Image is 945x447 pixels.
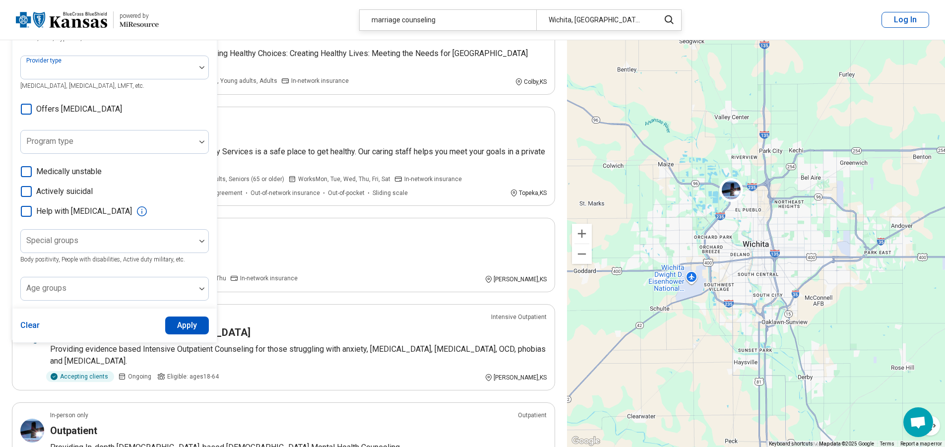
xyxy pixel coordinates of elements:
div: Accepting clients [46,371,114,382]
span: Sliding scale [373,189,408,197]
p: [PERSON_NAME] Clinical Counseling & Recovery Services is a safe place to get healthy. Our caring ... [50,146,547,170]
label: Age groups [26,283,66,293]
button: Apply [165,317,209,334]
span: Eligible: ages 18-64 [167,372,219,381]
span: Medically unstable [36,166,102,178]
button: Zoom out [572,244,592,264]
img: Blue Cross Blue Shield Kansas [16,8,107,32]
button: Clear [20,317,40,334]
div: marriage counseling [360,10,536,30]
div: Topeka , KS [510,189,547,197]
label: Program type [26,136,73,146]
a: Open chat [903,407,933,437]
span: Map data ©2025 Google [819,441,874,447]
span: Actively suicidal [36,186,93,197]
span: Body positivity, People with disabilities, Active duty military, etc. [20,256,185,263]
span: [MEDICAL_DATA], [MEDICAL_DATA], LMFT, etc. [20,82,144,89]
a: Blue Cross Blue Shield Kansaspowered by [16,8,159,32]
div: powered by [120,11,159,20]
button: Zoom in [572,224,592,244]
span: Out-of-network insurance [251,189,320,197]
a: Terms [880,441,894,447]
span: Out-of-pocket [328,189,365,197]
div: [PERSON_NAME] , KS [485,373,547,382]
span: In-network insurance [404,175,462,184]
label: Provider type [26,57,63,64]
span: In-network insurance [291,76,349,85]
a: Report a map error [900,441,942,447]
span: Works Mon, Tue, Wed, Thu, Fri, Sat [298,175,390,184]
span: In-network insurance [240,274,298,283]
span: Offers [MEDICAL_DATA] [36,103,122,115]
p: We are taking new patients at this time. [50,257,547,269]
p: Heartland Rural Counseling Services, Inc., ~ Making Healthy Choices: Creating Healthy Lives: Meet... [50,48,547,71]
div: Wichita, [GEOGRAPHIC_DATA] [536,10,654,30]
span: Ongoing [128,372,151,381]
div: Colby , KS [515,77,547,86]
span: Help with [MEDICAL_DATA] [36,205,132,217]
p: In-person only [50,411,88,420]
p: Intensive Outpatient [491,313,547,321]
p: Outpatient [518,411,547,420]
button: Log In [882,12,929,28]
h3: Outpatient [50,424,97,438]
label: Special groups [26,236,78,245]
div: [PERSON_NAME] , KS [485,275,547,284]
p: Providing evidence based Intensive Outpatient Counseling for those struggling with anxiety, [MEDI... [50,343,547,367]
